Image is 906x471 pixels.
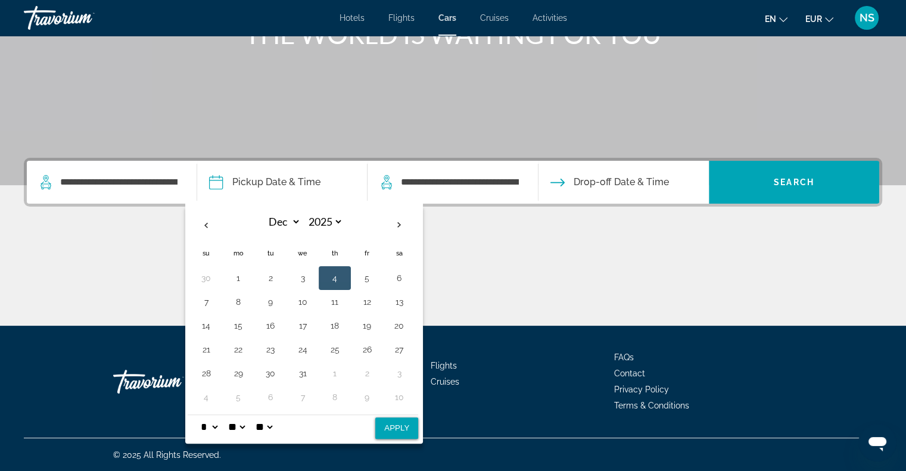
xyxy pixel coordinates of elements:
select: Select AM/PM [253,415,275,439]
button: Day 20 [390,317,409,334]
button: Day 11 [325,294,344,310]
button: Day 24 [293,341,312,358]
button: Day 4 [325,270,344,286]
button: Day 2 [357,365,376,382]
button: Day 26 [357,341,376,358]
a: Flights [388,13,415,23]
button: Day 23 [261,341,280,358]
a: FAQs [614,353,634,362]
a: Privacy Policy [614,385,669,394]
button: Day 2 [261,270,280,286]
button: Day 12 [357,294,376,310]
button: Day 10 [390,389,409,406]
select: Select month [262,211,301,232]
button: Previous month [190,211,222,239]
button: Day 4 [197,389,216,406]
button: Day 1 [229,270,248,286]
a: Terms & Conditions [614,401,689,410]
button: Day 1 [325,365,344,382]
button: Day 29 [229,365,248,382]
button: User Menu [851,5,882,30]
button: Day 30 [261,365,280,382]
button: Day 13 [390,294,409,310]
span: NS [860,12,874,24]
button: Day 5 [229,389,248,406]
button: Day 3 [293,270,312,286]
button: Day 25 [325,341,344,358]
button: Day 14 [197,317,216,334]
button: Drop-off date [550,161,669,204]
a: Travorium [24,2,143,33]
button: Day 9 [357,389,376,406]
button: Day 31 [293,365,312,382]
span: en [765,14,776,24]
button: Day 6 [390,270,409,286]
select: Select year [304,211,343,232]
button: Day 22 [229,341,248,358]
span: Drop-off Date & Time [574,174,669,191]
a: Cruises [431,377,459,386]
button: Day 7 [293,389,312,406]
button: Day 10 [293,294,312,310]
span: Search [774,177,814,187]
span: © 2025 All Rights Reserved. [113,450,221,460]
button: Day 16 [261,317,280,334]
button: Day 7 [197,294,216,310]
button: Day 8 [325,389,344,406]
button: Change currency [805,10,833,27]
a: Activities [533,13,567,23]
select: Select minute [226,415,247,439]
iframe: Кнопка запуска окна обмена сообщениями [858,423,896,461]
button: Day 28 [197,365,216,382]
button: Day 19 [357,317,376,334]
button: Next month [383,211,415,239]
a: Cars [438,13,456,23]
button: Day 15 [229,317,248,334]
button: Day 5 [357,270,376,286]
a: Hotels [340,13,365,23]
button: Day 6 [261,389,280,406]
a: Flights [431,361,457,370]
button: Day 18 [325,317,344,334]
button: Pickup date [209,161,320,204]
button: Apply [375,417,418,439]
a: Travorium [113,364,232,400]
select: Select hour [198,415,220,439]
button: Day 21 [197,341,216,358]
span: EUR [805,14,822,24]
button: Day 27 [390,341,409,358]
button: Day 9 [261,294,280,310]
button: Search [709,161,879,204]
button: Day 8 [229,294,248,310]
a: Contact [614,369,645,378]
button: Change language [765,10,787,27]
button: Day 3 [390,365,409,382]
a: Cruises [480,13,509,23]
button: Day 17 [293,317,312,334]
div: Search widget [27,161,879,204]
button: Day 30 [197,270,216,286]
